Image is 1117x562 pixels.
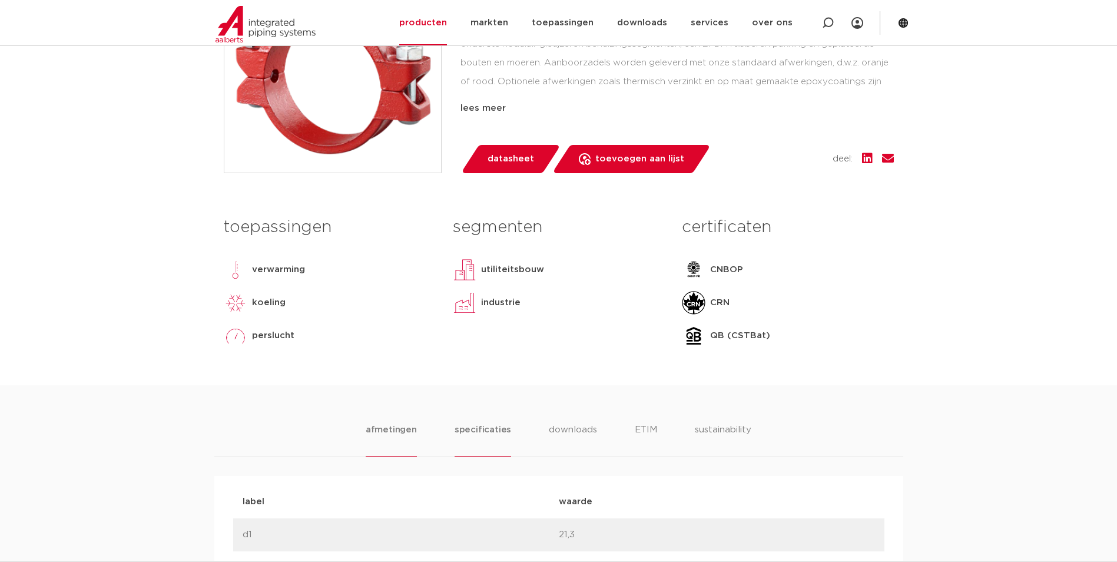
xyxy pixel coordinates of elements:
img: koeling [224,291,247,315]
p: industrie [481,296,521,310]
p: perslucht [252,329,294,343]
div: lees meer [460,101,894,115]
p: koeling [252,296,286,310]
p: verwarming [252,263,305,277]
p: d1 [243,528,559,542]
img: QB (CSTBat) [682,324,705,348]
p: CNBOP [710,263,743,277]
li: sustainability [695,423,751,457]
a: datasheet [460,145,561,173]
h3: certificaten [682,216,893,239]
li: ETIM [635,423,657,457]
img: CNBOP [682,258,705,282]
p: QB (CSTBat) [710,329,770,343]
li: downloads [549,423,597,457]
h3: toepassingen [224,216,435,239]
p: label [243,495,559,509]
span: datasheet [488,150,534,168]
span: toevoegen aan lijst [595,150,684,168]
li: specificaties [455,423,511,457]
span: deel: [833,152,853,166]
img: CRN [682,291,705,315]
p: CRN [710,296,730,310]
p: waarde [559,495,875,509]
img: verwarming [224,258,247,282]
img: industrie [453,291,476,315]
p: 21,3 [559,528,875,542]
li: afmetingen [366,423,417,457]
img: perslucht [224,324,247,348]
h3: segmenten [453,216,664,239]
img: utiliteitsbouw [453,258,476,282]
p: utiliteitsbouw [481,263,544,277]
